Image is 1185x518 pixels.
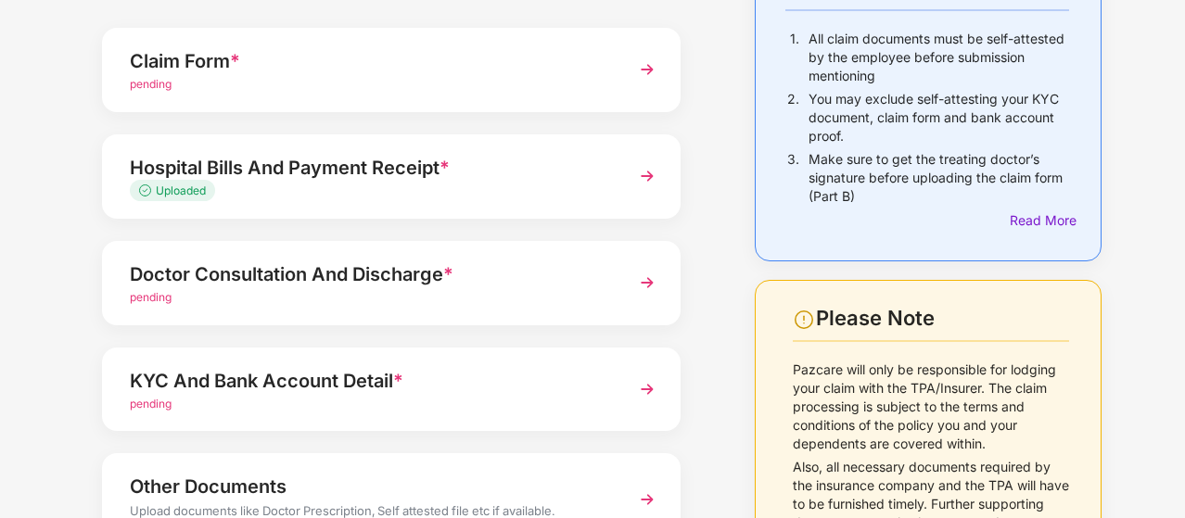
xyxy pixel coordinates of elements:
div: Read More [1010,210,1069,231]
span: pending [130,77,172,91]
span: Uploaded [156,183,206,197]
img: svg+xml;base64,PHN2ZyBpZD0iTmV4dCIgeG1sbnM9Imh0dHA6Ly93d3cudzMub3JnLzIwMDAvc3ZnIiB3aWR0aD0iMzYiIG... [631,53,664,86]
p: Make sure to get the treating doctor’s signature before uploading the claim form (Part B) [809,150,1069,206]
p: 1. [790,30,799,85]
span: pending [130,290,172,304]
div: Other Documents [130,472,609,501]
img: svg+xml;base64,PHN2ZyBpZD0iTmV4dCIgeG1sbnM9Imh0dHA6Ly93d3cudzMub3JnLzIwMDAvc3ZnIiB3aWR0aD0iMzYiIG... [631,159,664,193]
div: Claim Form [130,46,609,76]
span: pending [130,397,172,411]
div: Doctor Consultation And Discharge [130,259,609,289]
p: You may exclude self-attesting your KYC document, claim form and bank account proof. [809,90,1069,145]
p: All claim documents must be self-attested by the employee before submission mentioning [809,30,1069,85]
div: Please Note [816,306,1069,331]
div: Hospital Bills And Payment Receipt [130,153,609,183]
p: 3. [787,150,799,206]
p: Pazcare will only be responsible for lodging your claim with the TPA/Insurer. The claim processin... [793,360,1069,453]
img: svg+xml;base64,PHN2ZyB4bWxucz0iaHR0cDovL3d3dy53My5vcmcvMjAwMC9zdmciIHdpZHRoPSIxMy4zMzMiIGhlaWdodD... [139,184,156,196]
img: svg+xml;base64,PHN2ZyBpZD0iTmV4dCIgeG1sbnM9Imh0dHA6Ly93d3cudzMub3JnLzIwMDAvc3ZnIiB3aWR0aD0iMzYiIG... [631,266,664,299]
img: svg+xml;base64,PHN2ZyBpZD0iV2FybmluZ18tXzI0eDI0IiBkYXRhLW5hbWU9Ildhcm5pbmcgLSAyNHgyNCIgeG1sbnM9Im... [793,309,815,331]
img: svg+xml;base64,PHN2ZyBpZD0iTmV4dCIgeG1sbnM9Imh0dHA6Ly93d3cudzMub3JnLzIwMDAvc3ZnIiB3aWR0aD0iMzYiIG... [631,373,664,406]
div: KYC And Bank Account Detail [130,366,609,396]
p: 2. [787,90,799,145]
img: svg+xml;base64,PHN2ZyBpZD0iTmV4dCIgeG1sbnM9Imh0dHA6Ly93d3cudzMub3JnLzIwMDAvc3ZnIiB3aWR0aD0iMzYiIG... [631,483,664,516]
